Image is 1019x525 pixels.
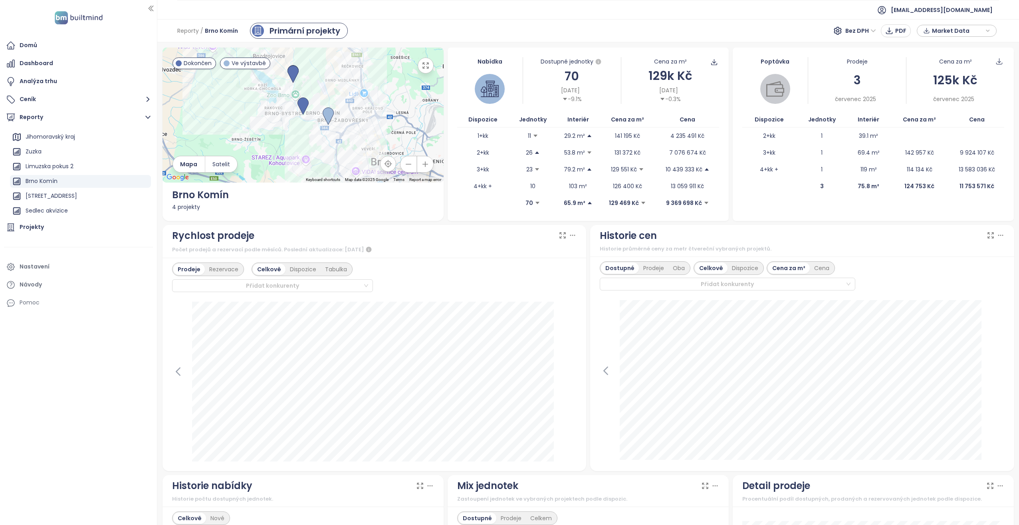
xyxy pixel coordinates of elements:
[810,262,834,274] div: Cena
[10,190,151,203] div: [STREET_ADDRESS]
[10,131,151,143] div: Jihomoravský kraj
[669,148,706,157] p: 7 076 674 Kč
[569,182,587,191] p: 103 m²
[165,172,191,183] img: Google
[742,57,808,66] div: Poptávka
[820,182,824,191] p: 3
[808,57,906,66] div: Prodeje
[177,24,199,38] span: Reporty
[557,112,599,127] th: Interiér
[615,148,640,157] p: 131 372 Kč
[457,178,508,195] td: 4+kk +
[184,59,212,68] span: Dokončen
[640,200,646,206] span: caret-down
[26,132,75,142] div: Jihomoravský kraj
[526,148,533,157] p: 26
[600,228,657,243] div: Historie cen
[638,167,644,172] span: caret-down
[768,262,810,274] div: Cena za m²
[409,177,441,182] a: Report a map error
[587,133,592,139] span: caret-up
[905,148,934,157] p: 142 957 Kč
[4,74,153,89] a: Analýza trhu
[285,264,321,275] div: Dispozice
[959,165,995,174] p: 13 583 036 Kč
[457,127,508,144] td: 1+kk
[26,191,77,201] div: [STREET_ADDRESS]
[742,127,796,144] td: 2+kk
[858,148,880,157] p: 69.4 m²
[895,26,906,35] span: PDF
[639,262,668,274] div: Prodeje
[562,95,582,103] div: -9.1%
[808,71,906,89] div: 3
[906,71,1004,89] div: 125k Kč
[891,0,993,20] span: [EMAIL_ADDRESS][DOMAIN_NAME]
[666,165,702,174] p: 10 439 333 Kč
[858,182,879,191] p: 75.8 m²
[660,96,665,102] span: caret-down
[172,187,434,203] div: Brno Komín
[615,131,640,140] p: 141 195 Kč
[457,144,508,161] td: 2+kk
[526,513,556,524] div: Celkem
[205,156,237,172] button: Satelit
[10,160,151,173] div: Limuzska pokus 2
[10,205,151,217] div: Sedlec akvizice
[20,58,53,68] div: Dashboard
[599,112,656,127] th: Cena za m²
[457,478,518,493] div: Mix jednotek
[821,148,823,157] p: 1
[587,150,592,155] span: caret-down
[528,131,531,140] p: 11
[881,24,911,37] button: PDF
[4,277,153,293] a: Návody
[932,25,983,37] span: Market Data
[457,112,508,127] th: Dispozice
[587,167,592,172] span: caret-up
[904,182,934,191] p: 124 753 Kč
[172,478,252,493] div: Historie nabídky
[4,38,153,54] a: Domů
[26,176,57,186] div: Brno Komín
[4,259,153,275] a: Nastavení
[613,182,642,191] p: 126 400 Kč
[20,262,50,272] div: Nastavení
[796,112,848,127] th: Jednotky
[670,131,704,140] p: 4 235 491 Kč
[534,150,540,155] span: caret-up
[481,80,499,98] img: house
[654,57,687,66] div: Cena za m²
[656,112,719,127] th: Cena
[671,182,704,191] p: 13 059 911 Kč
[457,495,719,503] div: Zastoupení jednotek ve vybraných projektech podle dispozic.
[564,165,585,174] p: 79.2 m²
[561,86,580,95] span: [DATE]
[890,112,950,127] th: Cena za m²
[200,24,203,38] span: /
[523,57,621,67] div: Dostupné jednotky
[845,25,876,37] span: Bez DPH
[766,80,784,98] img: wallet
[458,513,496,524] div: Dostupné
[534,167,540,172] span: caret-down
[52,10,105,26] img: logo
[10,145,151,158] div: Zuzka
[457,57,523,66] div: Nabídka
[621,66,719,85] div: 129k Kč
[26,147,42,157] div: Zuzka
[601,262,639,274] div: Dostupné
[212,160,230,169] span: Satelit
[173,264,205,275] div: Prodeje
[525,199,533,207] p: 70
[321,264,351,275] div: Tabulka
[611,165,637,174] p: 129 551 Kč
[533,133,538,139] span: caret-down
[564,131,585,140] p: 29.2 m²
[704,200,709,206] span: caret-down
[165,172,191,183] a: Open this area in Google Maps (opens a new window)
